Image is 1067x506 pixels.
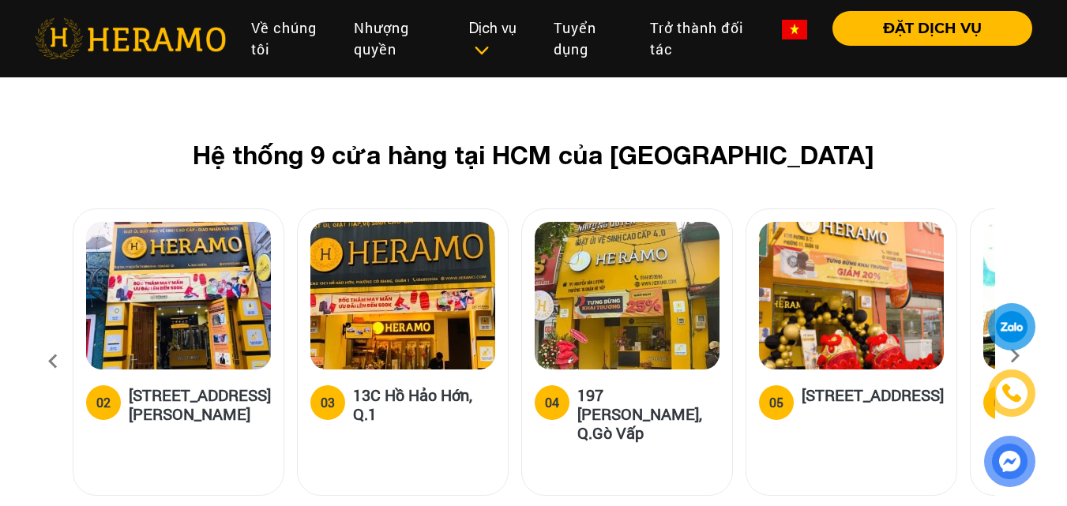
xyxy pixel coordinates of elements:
[637,11,769,66] a: Trở thành đối tác
[98,140,970,170] h2: Hệ thống 9 cửa hàng tại HCM của [GEOGRAPHIC_DATA]
[469,17,528,60] div: Dịch vụ
[129,385,271,423] h5: [STREET_ADDRESS][PERSON_NAME]
[759,222,944,369] img: heramo-179b-duong-3-thang-2-phuong-11-quan-10
[353,385,495,423] h5: 13C Hồ Hảo Hớn, Q.1
[782,20,807,39] img: vn-flag.png
[96,393,111,412] div: 02
[577,385,719,442] h5: 197 [PERSON_NAME], Q.Gò Vấp
[341,11,456,66] a: Nhượng quyền
[1003,384,1020,402] img: phone-icon
[310,222,495,369] img: heramo-13c-ho-hao-hon-quan-1
[473,43,490,58] img: subToggleIcon
[802,385,944,417] h5: [STREET_ADDRESS]
[321,393,335,412] div: 03
[832,11,1032,46] button: ĐẶT DỊCH VỤ
[545,393,559,412] div: 04
[535,222,719,369] img: heramo-197-nguyen-van-luong
[86,222,271,369] img: heramo-18a-71-nguyen-thi-minh-khai-quan-1
[820,21,1032,36] a: ĐẶT DỊCH VỤ
[541,11,637,66] a: Tuyển dụng
[769,393,783,412] div: 05
[990,372,1033,414] a: phone-icon
[239,11,341,66] a: Về chúng tôi
[35,18,226,59] img: heramo-logo.png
